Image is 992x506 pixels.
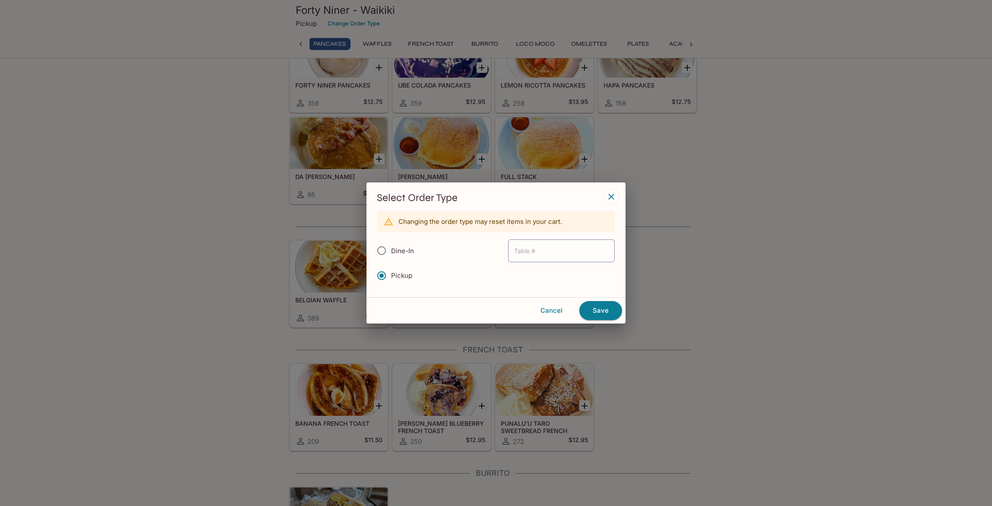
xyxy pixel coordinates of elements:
[579,301,622,320] button: Save
[508,239,615,262] input: Table #
[377,191,615,204] h3: Select Order Type
[391,271,412,280] span: Pickup
[398,217,562,226] p: Changing the order type may reset items in your cart.
[527,302,576,320] button: Cancel
[391,247,414,255] span: Dine-In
